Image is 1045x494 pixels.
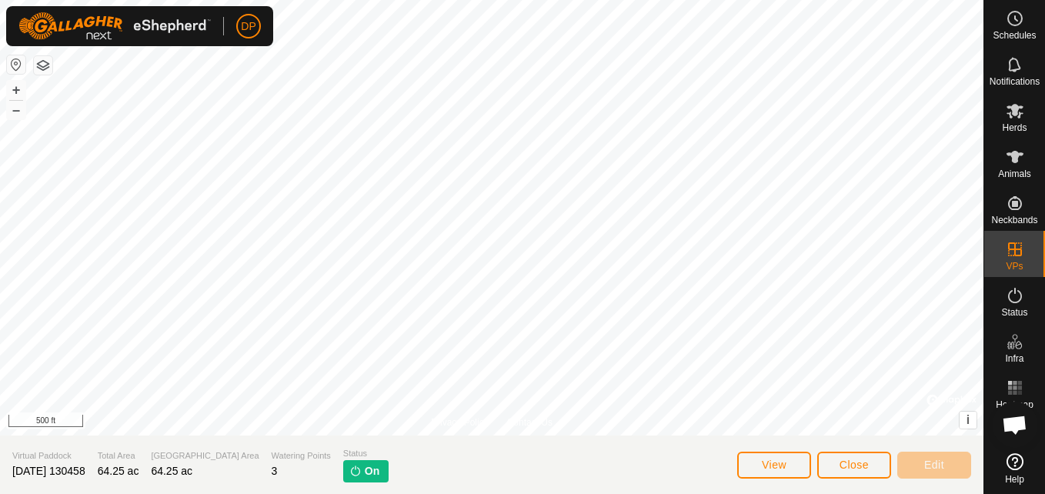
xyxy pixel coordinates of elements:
a: Contact Us [507,416,553,429]
span: 3 [272,465,278,477]
span: On [365,463,379,479]
img: Gallagher Logo [18,12,211,40]
span: VPs [1006,262,1023,271]
span: Status [343,447,389,460]
span: [GEOGRAPHIC_DATA] Area [151,449,259,462]
span: 64.25 ac [98,465,139,477]
button: i [960,412,977,429]
a: Privacy Policy [431,416,489,429]
a: Help [984,447,1045,490]
button: View [737,452,811,479]
button: Map Layers [34,56,52,75]
button: + [7,81,25,99]
span: Virtual Paddock [12,449,85,462]
span: View [762,459,786,471]
button: Close [817,452,891,479]
button: – [7,101,25,119]
span: [DATE] 130458 [12,465,85,477]
span: Herds [1002,123,1027,132]
span: Total Area [98,449,139,462]
button: Edit [897,452,971,479]
span: Edit [924,459,944,471]
button: Reset Map [7,55,25,74]
span: Animals [998,169,1031,179]
span: Watering Points [272,449,331,462]
span: Close [840,459,869,471]
span: Neckbands [991,215,1037,225]
span: Status [1001,308,1027,317]
span: Infra [1005,354,1023,363]
span: Schedules [993,31,1036,40]
span: Help [1005,475,1024,484]
div: Open chat [992,402,1038,448]
span: Notifications [990,77,1040,86]
span: i [967,413,970,426]
span: DP [241,18,255,35]
span: 64.25 ac [151,465,192,477]
img: turn-on [349,465,362,477]
span: Heatmap [996,400,1033,409]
